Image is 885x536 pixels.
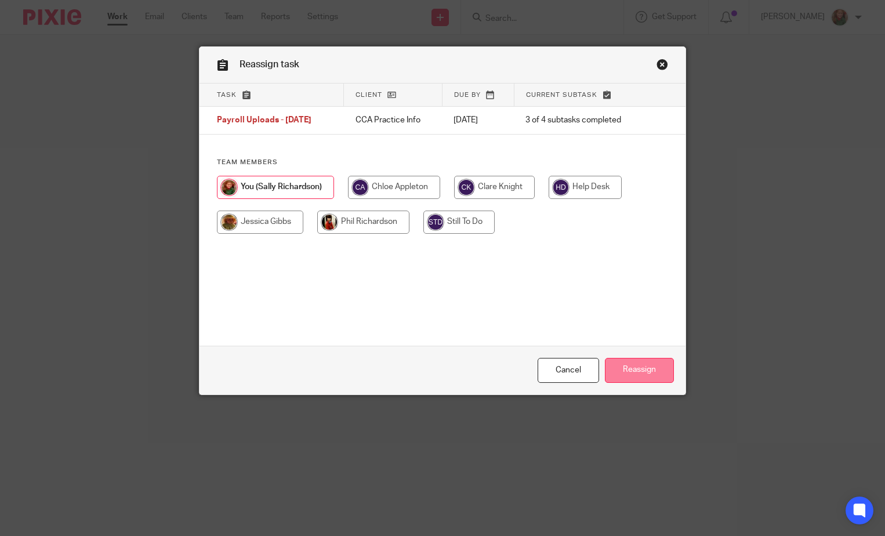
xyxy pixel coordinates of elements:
td: 3 of 4 subtasks completed [514,107,647,135]
span: Client [356,92,382,98]
span: Payroll Uploads - [DATE] [217,117,311,125]
p: [DATE] [454,114,502,126]
input: Reassign [605,358,674,383]
span: Due by [454,92,481,98]
p: CCA Practice Info [356,114,430,126]
a: Close this dialog window [538,358,599,383]
a: Close this dialog window [657,59,668,74]
span: Reassign task [240,60,299,69]
span: Task [217,92,237,98]
h4: Team members [217,158,668,167]
span: Current subtask [526,92,597,98]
